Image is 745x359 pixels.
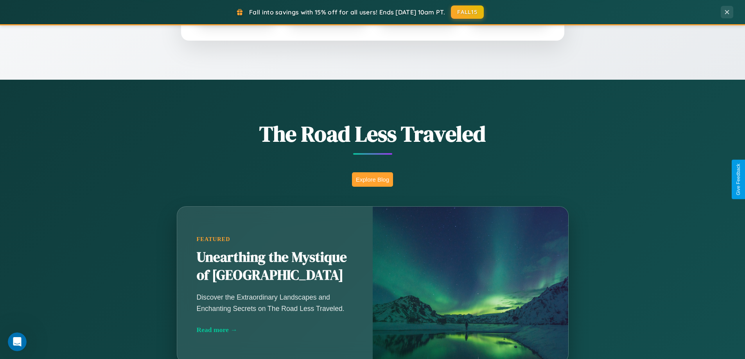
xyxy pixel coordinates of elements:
button: Explore Blog [352,172,393,187]
button: FALL15 [451,5,484,19]
span: Fall into savings with 15% off for all users! Ends [DATE] 10am PT. [249,8,445,16]
p: Discover the Extraordinary Landscapes and Enchanting Secrets on The Road Less Traveled. [197,292,353,314]
h2: Unearthing the Mystique of [GEOGRAPHIC_DATA] [197,248,353,284]
iframe: Intercom live chat [8,332,27,351]
div: Read more → [197,326,353,334]
div: Featured [197,236,353,243]
h1: The Road Less Traveled [138,119,607,149]
div: Give Feedback [736,164,741,195]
